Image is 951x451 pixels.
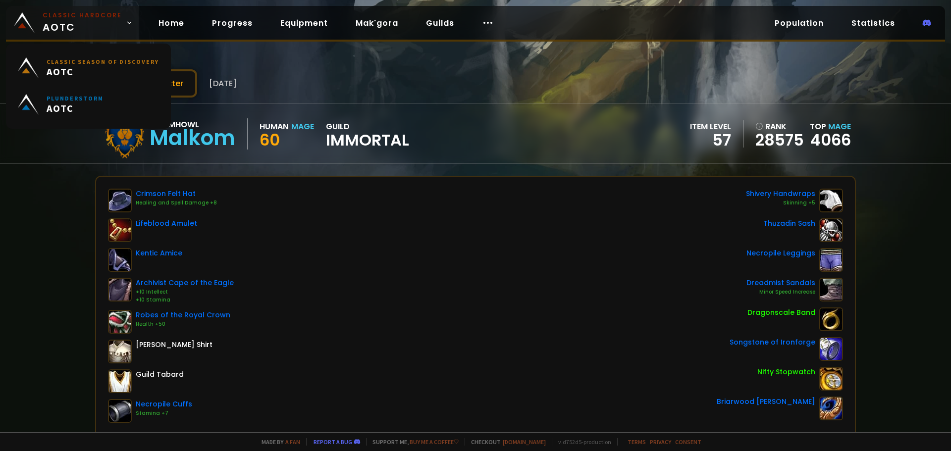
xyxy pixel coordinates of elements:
span: [DATE] [209,77,237,90]
img: item-12930 [819,397,843,420]
div: Crimson Felt Hat [136,189,217,199]
a: [DOMAIN_NAME] [503,438,546,446]
div: Malkom [150,131,235,146]
a: 4066 [810,129,851,151]
div: Shivery Handwraps [746,189,815,199]
div: Health +50 [136,320,230,328]
a: Terms [628,438,646,446]
div: +10 Intellect [136,288,234,296]
span: AOTC [43,11,122,35]
a: a fan [285,438,300,446]
img: item-14632 [819,248,843,272]
img: item-18740 [819,218,843,242]
img: item-11924 [108,310,132,334]
div: Skinning +5 [746,199,815,207]
div: Robes of the Royal Crown [136,310,230,320]
div: +10 Stamina [136,296,234,304]
div: Human [260,120,288,133]
a: Classic HardcoreAOTC [6,6,139,40]
a: Classic Season of DiscoveryAOTC [12,50,165,86]
div: Stamina +7 [136,409,192,417]
div: Top [810,120,851,133]
a: Equipment [272,13,336,33]
img: item-12057 [819,307,843,331]
span: 60 [260,129,280,151]
span: Made by [256,438,300,446]
span: Immortal [326,133,409,148]
div: Songstone of Ironforge [730,337,815,348]
a: Progress [204,13,261,33]
a: Buy me a coffee [410,438,459,446]
small: Plunderstorm [47,95,104,102]
img: item-9641 [108,218,132,242]
a: Statistics [844,13,903,33]
div: Lifeblood Amulet [136,218,197,229]
img: item-18727 [108,189,132,212]
a: Population [767,13,832,33]
a: Guilds [418,13,462,33]
span: Support me, [366,438,459,446]
img: item-5976 [108,369,132,393]
a: PlunderstormAOTC [12,86,165,123]
span: Checkout [465,438,546,446]
div: 57 [690,133,731,148]
div: item level [690,120,731,133]
div: Briarwood [PERSON_NAME] [717,397,815,407]
a: Consent [675,438,701,446]
div: Mage [291,120,314,133]
div: [PERSON_NAME] Shirt [136,340,212,350]
span: v. d752d5 - production [552,438,611,446]
a: Privacy [650,438,671,446]
img: item-2820 [819,367,843,391]
small: Classic Hardcore [43,11,122,20]
small: Classic Season of Discovery [47,58,159,65]
div: Necropile Leggings [746,248,815,258]
a: 28575 [755,133,804,148]
img: item-12543 [819,337,843,361]
span: AOTC [47,102,104,114]
img: item-14629 [108,399,132,423]
a: Mak'gora [348,13,406,33]
div: Dreadmist Sandals [746,278,815,288]
img: item-6117 [108,340,132,363]
div: Doomhowl [150,118,235,131]
span: AOTC [47,65,159,78]
img: item-16704 [819,278,843,301]
img: item-11624 [108,248,132,272]
div: Healing and Spell Damage +8 [136,199,217,207]
div: Archivist Cape of the Eagle [136,278,234,288]
div: Guild Tabard [136,369,184,380]
div: rank [755,120,804,133]
div: Nifty Stopwatch [757,367,815,377]
a: Home [151,13,192,33]
div: guild [326,120,409,148]
img: item-13386 [108,278,132,301]
a: Report a bug [314,438,352,446]
div: Necropile Cuffs [136,399,192,409]
span: Mage [828,121,851,132]
div: Thuzadin Sash [763,218,815,229]
img: item-18693 [819,189,843,212]
div: Dragonscale Band [747,307,815,318]
div: Kentic Amice [136,248,182,258]
div: Minor Speed Increase [746,288,815,296]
